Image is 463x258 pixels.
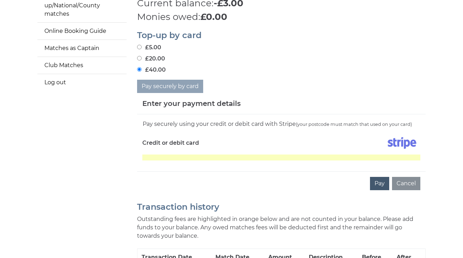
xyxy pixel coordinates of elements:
iframe: Secure card payment input frame [142,155,420,160]
a: Log out [37,74,127,91]
label: Credit or debit card [142,134,199,152]
a: Matches as Captain [37,40,127,57]
button: Pay securely by card [137,80,203,93]
a: Online Booking Guide [37,23,127,40]
input: £40.00 [137,67,142,72]
strong: £0.00 [200,11,227,22]
button: Cancel [392,177,420,190]
h2: Top-up by card [137,31,426,40]
input: £5.00 [137,45,142,49]
label: £40.00 [137,66,166,74]
label: £20.00 [137,55,165,63]
input: £20.00 [137,56,142,60]
a: Club Matches [37,57,127,74]
div: Pay securely using your credit or debit card with Stripe [142,120,420,129]
label: £5.00 [137,43,161,52]
h5: Enter your payment details [142,98,241,109]
h2: Transaction history [137,202,426,212]
p: Outstanding fees are highlighted in orange below and are not counted in your balance. Please add ... [137,215,426,240]
button: Pay [370,177,389,190]
small: (your postcode must match that used on your card) [296,122,412,127]
p: Monies owed: [137,10,426,24]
